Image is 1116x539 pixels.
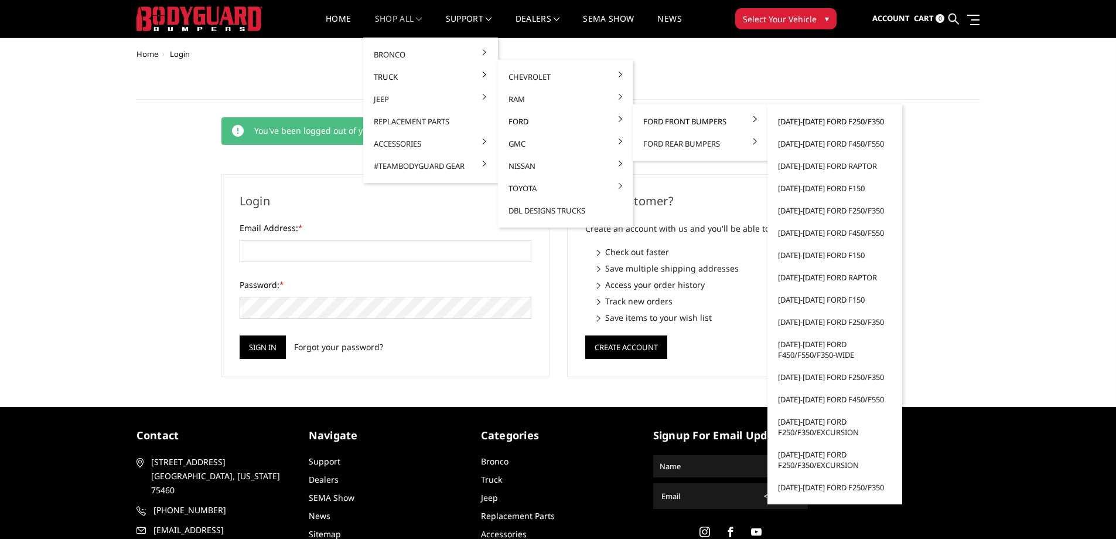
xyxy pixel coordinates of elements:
a: shop all [375,15,422,38]
a: Jeep [368,88,493,110]
span: ▾ [825,12,829,25]
a: Dealers [516,15,560,38]
a: DBL Designs Trucks [503,199,628,222]
a: [DATE]-[DATE] Ford F450/F550/F350-wide [772,333,897,366]
a: Home [326,15,351,38]
a: [DATE]-[DATE] Ford F250/F350/Excursion [772,443,897,476]
a: Forgot your password? [294,341,383,353]
span: Login [170,49,190,59]
li: Track new orders [597,295,877,307]
img: BODYGUARD BUMPERS [136,6,262,31]
a: Replacement Parts [481,510,555,521]
a: [DATE]-[DATE] Ford F250/F350 [772,311,897,333]
span: Select Your Vehicle [743,13,817,25]
a: [DATE]-[DATE] Ford F150 [772,244,897,266]
a: Chevrolet [503,66,628,88]
a: [DATE]-[DATE] Ford Raptor [772,266,897,289]
a: Support [446,15,492,38]
h5: contact [136,428,291,443]
input: Sign in [240,335,286,359]
a: Truck [481,474,502,485]
a: Dealers [309,474,339,485]
a: [PHONE_NUMBER] [136,503,291,517]
a: [DATE]-[DATE] Ford F150 [772,177,897,199]
p: Create an account with us and you'll be able to: [585,222,877,236]
h2: New Customer? [585,192,877,210]
span: Cart [914,13,934,23]
li: Check out faster [597,246,877,258]
span: [PHONE_NUMBER] [153,503,289,517]
span: 0 [936,14,944,23]
li: Save items to your wish list [597,311,877,324]
a: GMC [503,133,628,155]
a: Cart 0 [914,3,944,35]
h5: signup for email updates [653,428,808,443]
a: [DATE]-[DATE] Ford F450/F550 [772,388,897,411]
a: [DATE]-[DATE] Ford Raptor [772,155,897,177]
a: Truck [368,66,493,88]
a: [DATE]-[DATE] Ford F450/F550 [772,222,897,244]
a: Bronco [481,456,508,467]
button: Create Account [585,335,667,359]
a: News [309,510,330,521]
input: Email [657,487,759,506]
a: Home [136,49,158,59]
a: Account [872,3,910,35]
h2: Login [240,192,531,210]
a: Toyota [503,177,628,199]
span: [STREET_ADDRESS] [GEOGRAPHIC_DATA], [US_STATE] 75460 [151,455,287,497]
a: Replacement Parts [368,110,493,133]
a: [DATE]-[DATE] Ford F250/F350 [772,366,897,388]
a: SEMA Show [309,492,354,503]
a: Ram [503,88,628,110]
a: SEMA Show [583,15,634,38]
input: Name [655,457,806,476]
h5: Navigate [309,428,463,443]
a: Ford Front Bumpers [637,110,763,133]
a: Bronco [368,43,493,66]
h1: Sign in [136,70,980,100]
a: Nissan [503,155,628,177]
a: Create Account [585,340,667,351]
a: #TeamBodyguard Gear [368,155,493,177]
label: Password: [240,279,531,291]
a: [DATE]-[DATE] Ford F150 [772,289,897,311]
a: [DATE]-[DATE] Ford F450/F550 [772,133,897,155]
a: News [657,15,681,38]
button: Select Your Vehicle [735,8,837,29]
li: Save multiple shipping addresses [597,262,877,274]
a: Ford Rear Bumpers [637,133,763,155]
a: [DATE]-[DATE] Ford F250/F350 [772,476,897,499]
span: Account [872,13,910,23]
h5: Categories [481,428,636,443]
span: You've been logged out of your account successfully. [254,125,461,136]
iframe: Chat Widget [1057,483,1116,539]
a: Ford [503,110,628,133]
a: Support [309,456,340,467]
a: [DATE]-[DATE] Ford F250/F350/Excursion [772,411,897,443]
a: Accessories [368,133,493,155]
label: Email Address: [240,222,531,234]
a: [DATE]-[DATE] Ford F250/F350 [772,199,897,222]
a: Jeep [481,492,498,503]
li: Access your order history [597,279,877,291]
a: [DATE]-[DATE] Ford F250/F350 [772,110,897,133]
